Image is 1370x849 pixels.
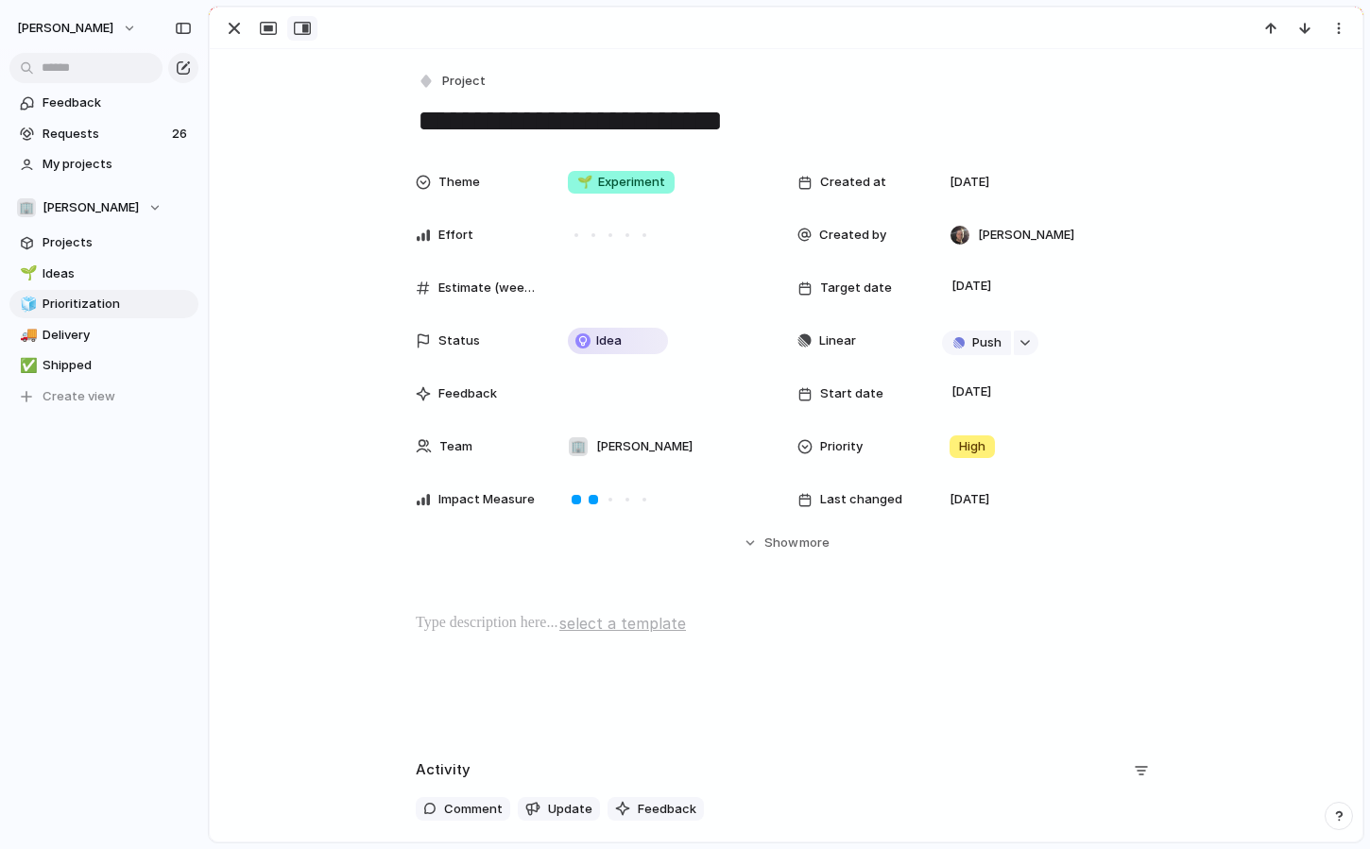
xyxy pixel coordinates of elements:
span: Comment [444,800,503,819]
span: Prioritization [43,295,192,314]
span: Delivery [43,326,192,345]
div: 🏢 [569,437,588,456]
button: Update [518,797,600,822]
div: 🚚 [20,324,33,346]
span: [DATE] [947,381,997,403]
a: Requests26 [9,120,198,148]
span: Create view [43,387,115,406]
span: Idea [596,331,622,350]
span: Team [439,437,472,456]
a: My projects [9,150,198,178]
button: ✅ [17,356,36,375]
span: [PERSON_NAME] [596,437,693,456]
span: Target date [820,279,892,297]
span: more [799,534,830,552]
span: [DATE] [947,275,997,297]
button: Comment [416,797,510,822]
button: Create view [9,382,198,411]
span: 26 [172,125,191,144]
span: Impact Measure [438,490,535,509]
span: Ideas [43,264,192,283]
button: Feedback [608,797,704,822]
div: 🌱 [20,263,33,284]
button: [PERSON_NAME] [9,13,146,43]
div: 🧊 [20,294,33,315]
span: Effort [438,226,473,245]
span: Linear [819,331,856,350]
span: [PERSON_NAME] [43,198,139,217]
span: Created at [820,173,886,192]
span: Project [442,72,486,91]
span: Theme [438,173,480,192]
span: Projects [43,233,192,252]
button: Project [414,68,491,95]
button: 🌱 [17,264,36,283]
a: Projects [9,229,198,257]
span: Estimate (weeks) [438,279,537,297]
button: Push [942,331,1011,355]
div: 🏢 [17,198,36,217]
span: Created by [819,226,886,245]
h2: Activity [416,759,471,781]
span: [DATE] [950,173,989,192]
span: Priority [820,437,863,456]
button: 🏢[PERSON_NAME] [9,194,198,222]
span: Shipped [43,356,192,375]
a: Feedback [9,89,198,117]
span: Requests [43,125,166,144]
a: 🌱Ideas [9,260,198,288]
span: [PERSON_NAME] [17,19,113,38]
span: Show [764,534,798,552]
button: 🚚 [17,326,36,345]
span: Last changed [820,490,902,509]
span: 🌱 [577,174,592,189]
span: [DATE] [950,490,989,509]
button: 🧊 [17,295,36,314]
span: My projects [43,155,192,174]
span: Feedback [43,93,192,112]
span: [PERSON_NAME] [978,226,1074,245]
span: Start date [820,384,883,403]
a: 🚚Delivery [9,321,198,349]
a: ✅Shipped [9,351,198,380]
span: select a template [559,612,686,635]
div: ✅ [20,355,33,377]
span: Status [438,331,480,350]
span: High [959,437,985,456]
span: Feedback [638,800,696,819]
span: Push [972,333,1002,352]
span: Update [548,800,592,819]
button: select a template [557,609,689,637]
span: Feedback [438,384,497,403]
button: Showmore [416,526,1156,560]
span: Experiment [577,173,665,192]
a: 🧊Prioritization [9,290,198,318]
